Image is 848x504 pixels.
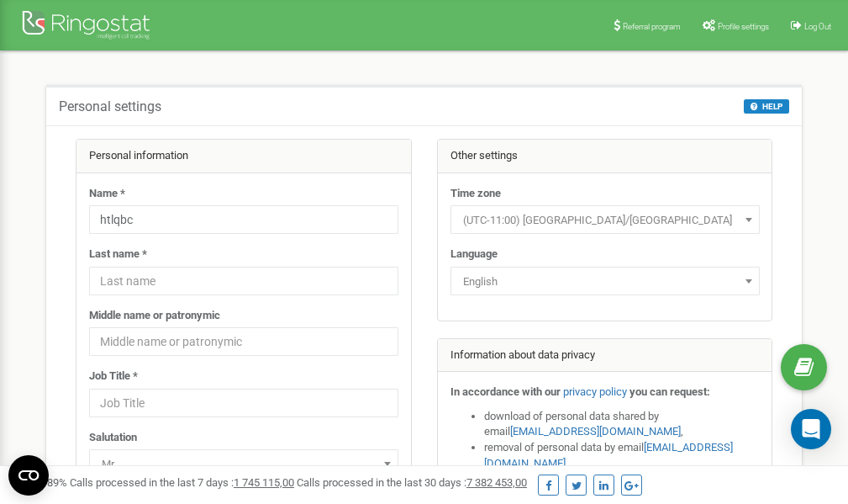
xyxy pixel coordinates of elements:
[466,476,527,489] u: 7 382 453,00
[718,22,769,31] span: Profile settings
[456,209,754,232] span: (UTC-11:00) Pacific/Midway
[450,385,561,398] strong: In accordance with our
[510,425,681,438] a: [EMAIL_ADDRESS][DOMAIN_NAME]
[59,99,161,114] h5: Personal settings
[297,476,527,489] span: Calls processed in the last 30 days :
[89,205,398,234] input: Name
[456,270,754,294] span: English
[89,327,398,356] input: Middle name or patronymic
[95,453,392,476] span: Mr.
[89,247,147,263] label: Last name *
[89,186,125,202] label: Name *
[484,440,760,471] li: removal of personal data by email ,
[563,385,627,398] a: privacy policy
[791,409,831,449] div: Open Intercom Messenger
[89,449,398,478] span: Mr.
[744,99,789,114] button: HELP
[89,369,138,385] label: Job Title *
[89,308,220,324] label: Middle name or patronymic
[450,205,760,234] span: (UTC-11:00) Pacific/Midway
[8,455,49,496] button: Open CMP widget
[804,22,831,31] span: Log Out
[450,247,498,263] label: Language
[623,22,681,31] span: Referral program
[76,140,411,173] div: Personal information
[438,339,772,373] div: Information about data privacy
[629,385,710,398] strong: you can request:
[70,476,294,489] span: Calls processed in the last 7 days :
[438,140,772,173] div: Other settings
[89,267,398,295] input: Last name
[234,476,294,489] u: 1 745 115,00
[484,409,760,440] li: download of personal data shared by email ,
[450,186,501,202] label: Time zone
[450,267,760,295] span: English
[89,430,137,446] label: Salutation
[89,389,398,417] input: Job Title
